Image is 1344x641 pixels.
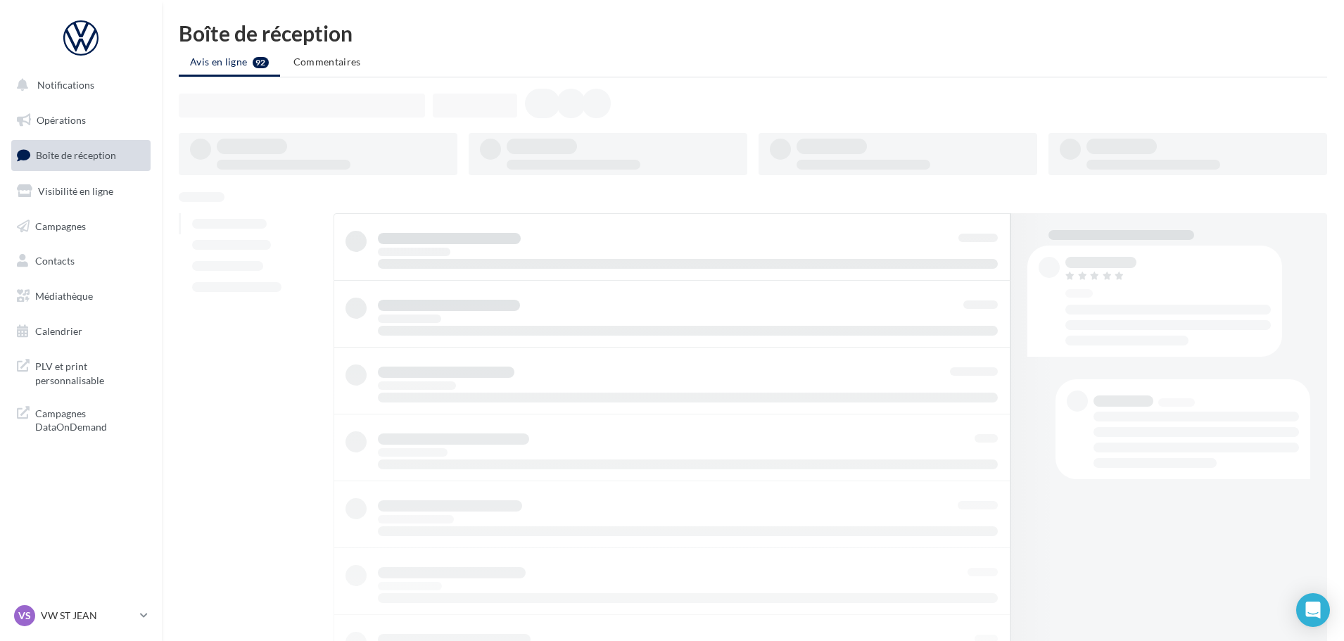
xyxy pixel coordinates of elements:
[8,140,153,170] a: Boîte de réception
[8,177,153,206] a: Visibilité en ligne
[35,325,82,337] span: Calendrier
[35,357,145,387] span: PLV et print personnalisable
[35,255,75,267] span: Contacts
[8,317,153,346] a: Calendrier
[179,23,1327,44] div: Boîte de réception
[37,79,94,91] span: Notifications
[36,149,116,161] span: Boîte de réception
[35,290,93,302] span: Médiathèque
[8,281,153,311] a: Médiathèque
[18,609,31,623] span: VS
[37,114,86,126] span: Opérations
[8,70,148,100] button: Notifications
[35,404,145,434] span: Campagnes DataOnDemand
[11,602,151,629] a: VS VW ST JEAN
[35,220,86,231] span: Campagnes
[8,246,153,276] a: Contacts
[41,609,134,623] p: VW ST JEAN
[8,351,153,393] a: PLV et print personnalisable
[8,398,153,440] a: Campagnes DataOnDemand
[1296,593,1330,627] div: Open Intercom Messenger
[38,185,113,197] span: Visibilité en ligne
[8,212,153,241] a: Campagnes
[8,106,153,135] a: Opérations
[293,56,361,68] span: Commentaires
